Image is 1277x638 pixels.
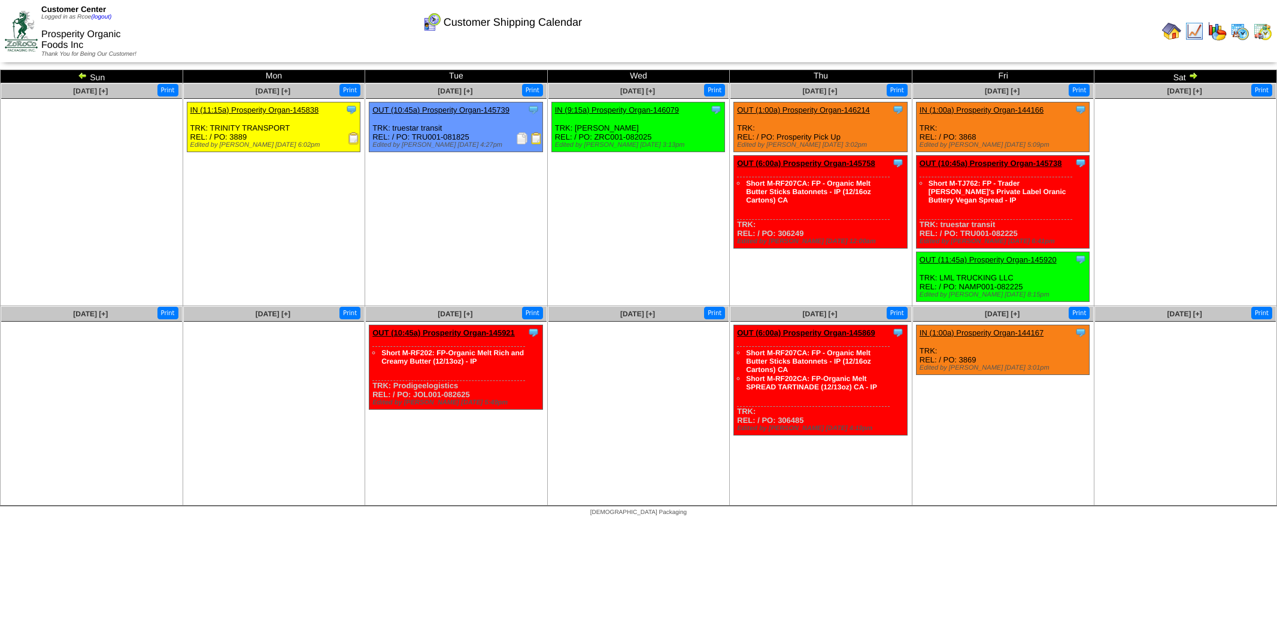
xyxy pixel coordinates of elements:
a: Short M-RF202: FP-Organic Melt Rich and Creamy Butter (12/13oz) - IP [381,349,524,365]
button: Print [887,307,908,319]
img: home.gif [1162,22,1181,41]
a: OUT (10:45a) Prosperity Organ-145921 [372,328,515,337]
img: Receiving Document [348,132,360,144]
div: TRK: REL: / PO: 306249 [734,156,908,249]
div: Edited by [PERSON_NAME] [DATE] 5:09pm [920,141,1090,149]
a: Short M-RF207CA: FP - Organic Melt Butter Sticks Batonnets - IP (12/16oz Cartons) CA [746,349,871,374]
button: Print [1069,84,1090,96]
a: OUT (10:45a) Prosperity Organ-145739 [372,105,509,114]
button: Print [522,307,543,319]
td: Mon [183,70,365,83]
a: [DATE] [+] [73,87,108,95]
span: [DATE] [+] [438,87,472,95]
div: TRK: [PERSON_NAME] REL: / PO: ZRC001-082025 [551,102,725,152]
div: TRK: truestar transit REL: / PO: TRU001-082225 [916,156,1090,249]
img: Tooltip [1075,326,1087,338]
button: Print [522,84,543,96]
a: OUT (1:00a) Prosperity Organ-146214 [737,105,870,114]
img: calendarinout.gif [1253,22,1272,41]
img: calendarcustomer.gif [422,13,441,32]
div: Edited by [PERSON_NAME] [DATE] 6:02pm [190,141,360,149]
button: Print [1251,84,1272,96]
div: TRK: REL: / PO: 306485 [734,325,908,436]
img: ZoRoCo_Logo(Green%26Foil)%20jpg.webp [5,11,38,51]
div: Edited by [PERSON_NAME] [DATE] 3:02pm [737,141,907,149]
img: Tooltip [710,104,722,116]
a: [DATE] [+] [1167,310,1202,318]
a: OUT (6:00a) Prosperity Organ-145869 [737,328,875,337]
div: Edited by [PERSON_NAME] [DATE] 3:01pm [920,364,1090,371]
button: Print [704,84,725,96]
div: TRK: REL: / PO: 3868 [916,102,1090,152]
a: [DATE] [+] [438,310,472,318]
a: [DATE] [+] [256,310,290,318]
img: Packing Slip [516,132,528,144]
a: [DATE] [+] [73,310,108,318]
span: Logged in as Rcoe [41,14,111,20]
span: [DEMOGRAPHIC_DATA] Packaging [590,509,687,516]
img: Tooltip [527,104,539,116]
button: Print [339,307,360,319]
a: (logout) [91,14,111,20]
a: [DATE] [+] [256,87,290,95]
img: Tooltip [345,104,357,116]
a: [DATE] [+] [802,310,837,318]
span: Prosperity Organic Foods Inc [41,29,121,50]
div: Edited by [PERSON_NAME] [DATE] 12:00am [737,238,907,245]
td: Sat [1094,70,1277,83]
div: Edited by [PERSON_NAME] [DATE] 4:27pm [372,141,542,149]
div: TRK: TRINITY TRANSPORT REL: / PO: 3889 [187,102,360,152]
a: Short M-RF207CA: FP - Organic Melt Butter Sticks Batonnets - IP (12/16oz Cartons) CA [746,179,871,204]
img: arrowleft.gif [78,71,87,80]
span: Customer Shipping Calendar [444,16,582,29]
a: IN (11:15a) Prosperity Organ-145838 [190,105,319,114]
button: Print [704,307,725,319]
a: [DATE] [+] [620,310,655,318]
td: Tue [365,70,548,83]
img: line_graph.gif [1185,22,1204,41]
button: Print [157,84,178,96]
a: OUT (6:00a) Prosperity Organ-145758 [737,159,875,168]
img: arrowright.gif [1188,71,1198,80]
a: IN (1:00a) Prosperity Organ-144167 [920,328,1044,337]
img: calendarprod.gif [1230,22,1249,41]
span: [DATE] [+] [985,310,1020,318]
div: TRK: truestar transit REL: / PO: TRU001-081825 [369,102,543,152]
a: [DATE] [+] [620,87,655,95]
button: Print [1069,307,1090,319]
button: Print [1251,307,1272,319]
div: Edited by [PERSON_NAME] [DATE] 8:15pm [920,291,1090,298]
img: Tooltip [892,157,904,169]
img: graph.gif [1208,22,1227,41]
a: OUT (11:45a) Prosperity Organ-145920 [920,255,1057,264]
div: TRK: Prodigeelogistics REL: / PO: JOL001-082625 [369,325,543,410]
td: Fri [912,70,1094,83]
img: Bill of Lading [530,132,542,144]
button: Print [887,84,908,96]
button: Print [339,84,360,96]
td: Sun [1,70,183,83]
div: TRK: REL: / PO: Prosperity Pick Up [734,102,908,152]
td: Thu [730,70,912,83]
a: Short M-RF202CA: FP-Organic Melt SPREAD TARTINADE (12/13oz) CA - IP [746,374,877,391]
div: TRK: LML TRUCKING LLC REL: / PO: NAMP001-082225 [916,252,1090,302]
button: Print [157,307,178,319]
a: OUT (10:45a) Prosperity Organ-145738 [920,159,1062,168]
img: Tooltip [892,104,904,116]
img: Tooltip [1075,253,1087,265]
td: Wed [547,70,730,83]
a: [DATE] [+] [802,87,837,95]
span: Thank You for Being Our Customer! [41,51,137,58]
a: [DATE] [+] [985,87,1020,95]
div: Edited by [PERSON_NAME] [DATE] 4:19pm [737,425,907,432]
